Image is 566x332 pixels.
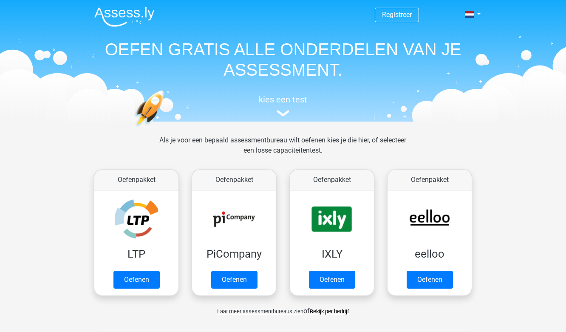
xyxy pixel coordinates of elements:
[309,271,355,289] a: Oefenen
[217,308,303,315] span: Laat meer assessmentbureaus zien
[211,271,258,289] a: Oefenen
[407,271,453,289] a: Oefenen
[88,94,478,117] a: kies een test
[88,299,478,316] div: of
[382,11,412,19] a: Registreer
[88,39,478,80] h1: OEFEN GRATIS ALLE ONDERDELEN VAN JE ASSESSMENT.
[94,7,155,27] img: Assessly
[113,271,160,289] a: Oefenen
[310,308,349,315] a: Bekijk per bedrijf
[153,135,413,166] div: Als je voor een bepaald assessmentbureau wilt oefenen kies je die hier, of selecteer een losse ca...
[88,94,478,105] h5: kies een test
[134,90,197,167] img: oefenen
[277,110,289,116] img: assessment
